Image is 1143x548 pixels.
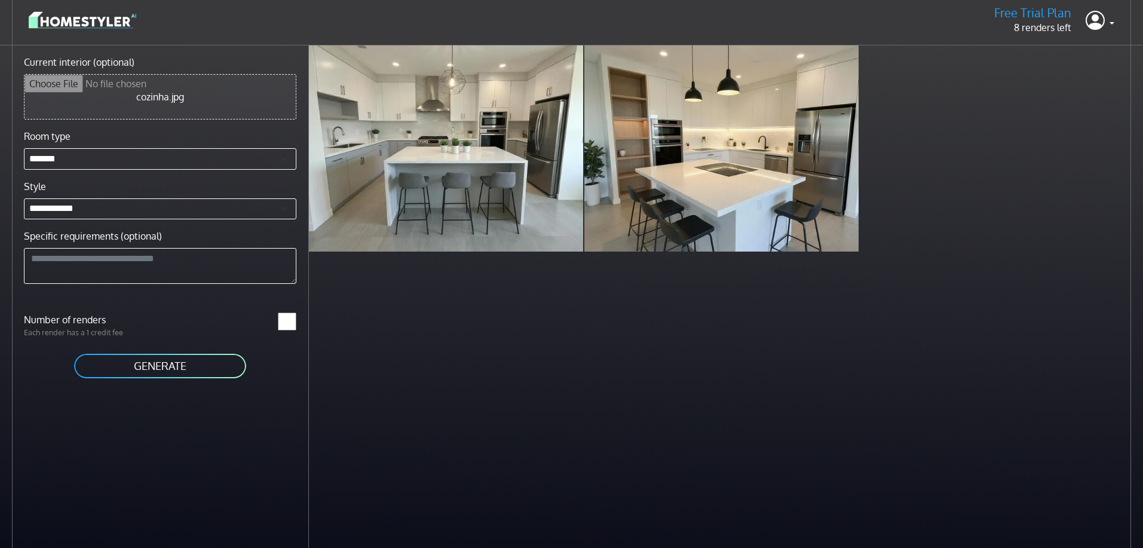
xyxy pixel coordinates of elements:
[73,353,247,379] button: GENERATE
[24,129,71,143] label: Room type
[24,55,134,69] label: Current interior (optional)
[994,20,1071,35] p: 8 renders left
[17,313,160,327] label: Number of renders
[17,327,160,338] p: Each render has a 1 credit fee
[994,5,1071,20] h5: Free Trial Plan
[29,10,136,30] img: logo-3de290ba35641baa71223ecac5eacb59cb85b4c7fdf211dc9aaecaaee71ea2f8.svg
[24,179,46,194] label: Style
[24,229,162,243] label: Specific requirements (optional)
